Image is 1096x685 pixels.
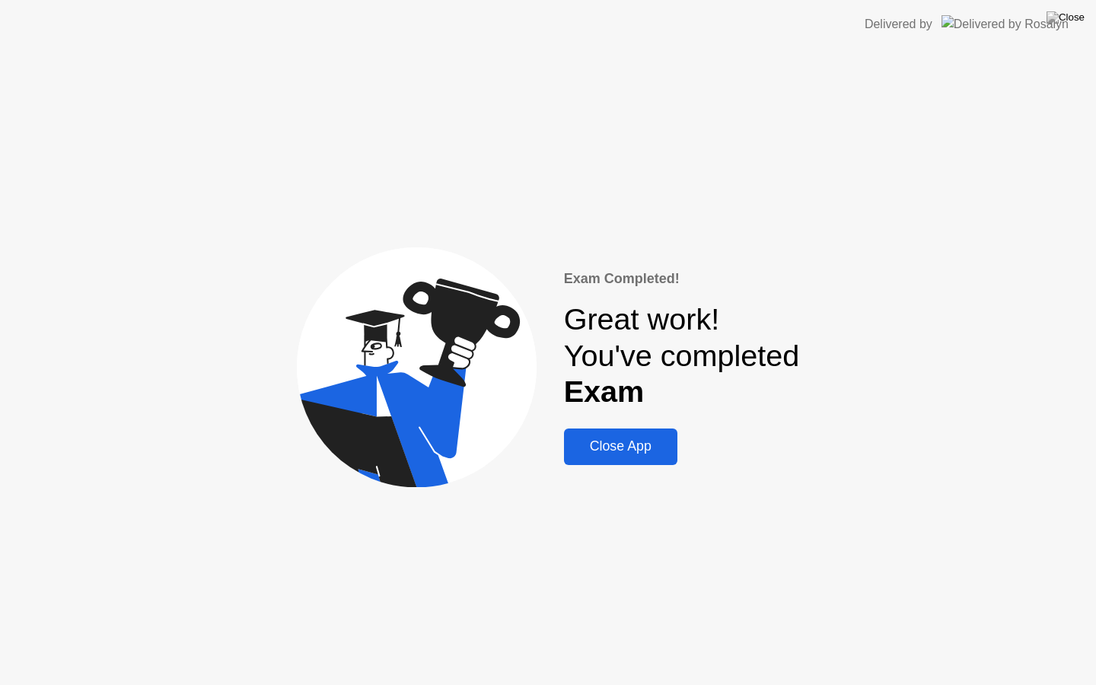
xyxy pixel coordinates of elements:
div: Close App [569,438,673,454]
div: Great work! You've completed [564,301,800,410]
b: Exam [564,374,645,408]
div: Delivered by [865,15,932,33]
img: Close [1047,11,1085,24]
button: Close App [564,429,677,465]
div: Exam Completed! [564,269,800,289]
img: Delivered by Rosalyn [941,15,1069,33]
